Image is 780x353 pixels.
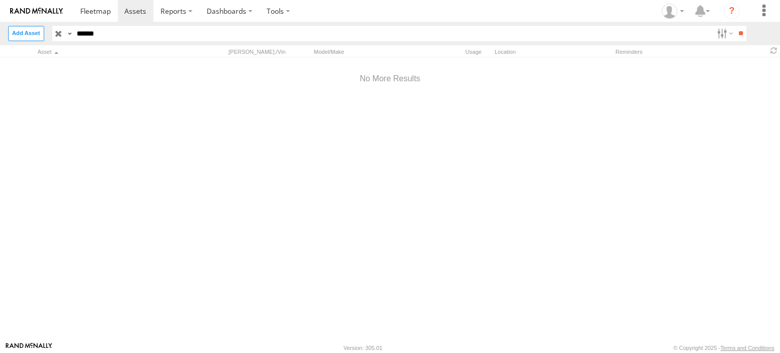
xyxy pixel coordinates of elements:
div: Version: 305.01 [344,345,382,351]
div: Reminders [615,48,696,55]
label: Search Query [65,26,73,41]
span: Refresh [768,46,780,56]
div: Location [495,48,611,55]
a: Terms and Conditions [721,345,774,351]
label: Search Filter Options [713,26,735,41]
div: [PERSON_NAME]./Vin [229,48,310,55]
div: Model/Make [314,48,405,55]
div: Idaliz Kaminski [658,4,688,19]
div: Usage [409,48,491,55]
img: rand-logo.svg [10,8,63,15]
div: © Copyright 2025 - [673,345,774,351]
i: ? [724,3,740,19]
a: Visit our Website [6,343,52,353]
label: Create New Asset [8,26,44,41]
div: Click to Sort [38,48,180,55]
